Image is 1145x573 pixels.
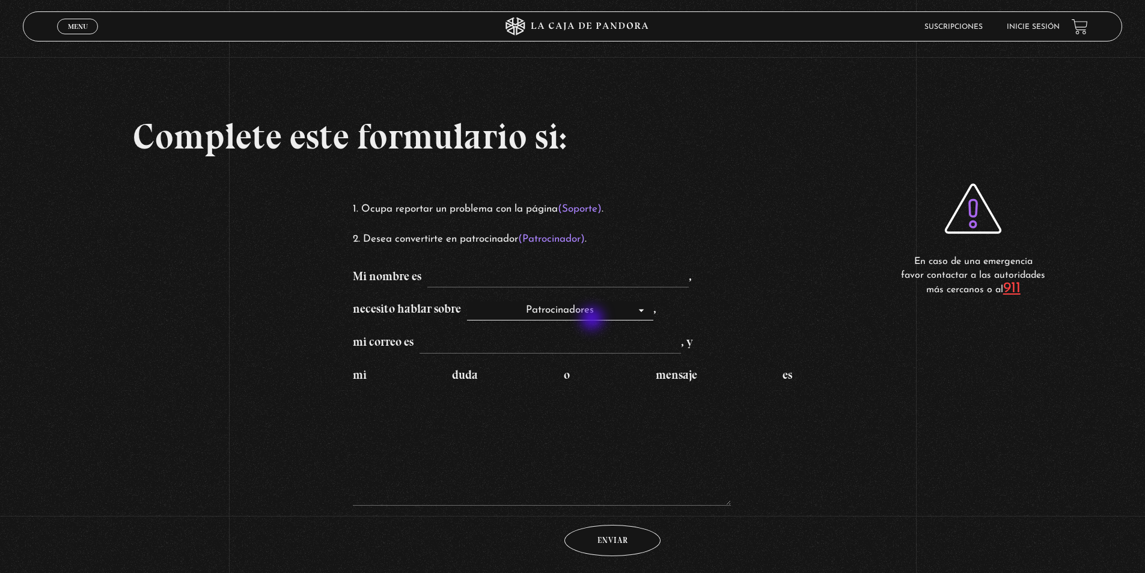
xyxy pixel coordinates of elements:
textarea: mi duda o mensaje es [353,385,731,506]
input: mi correo es, y [420,334,681,354]
a: Suscripciones [924,23,983,31]
h2: Complete este formulario si: [133,115,1012,158]
a: 911 [1003,281,1021,296]
li: Desea convertirte en patrocinador . [353,230,793,249]
mark: (Soporte) [558,204,602,214]
label: mi correo es , y [353,334,693,349]
label: necesito hablar sobre , [353,301,656,316]
span: Cerrar [64,33,92,41]
input: Mi nombre es, [427,269,689,288]
input: Enviar [564,525,661,557]
label: mi duda o mensaje es [353,367,793,509]
li: Ocupa reportar un problema con la página . [353,200,793,219]
select: necesito hablar sobre, [467,301,653,320]
label: Mi nombre es , [353,269,692,283]
p: En caso de una emergencia favor contactar a las autoridades más cercanos o al [868,255,1079,296]
a: Inicie sesión [1007,23,1060,31]
a: View your shopping cart [1072,19,1088,35]
mark: (Patrocinador) [518,234,585,244]
span: Menu [68,23,88,30]
form: Formulario de contacto [353,267,793,557]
